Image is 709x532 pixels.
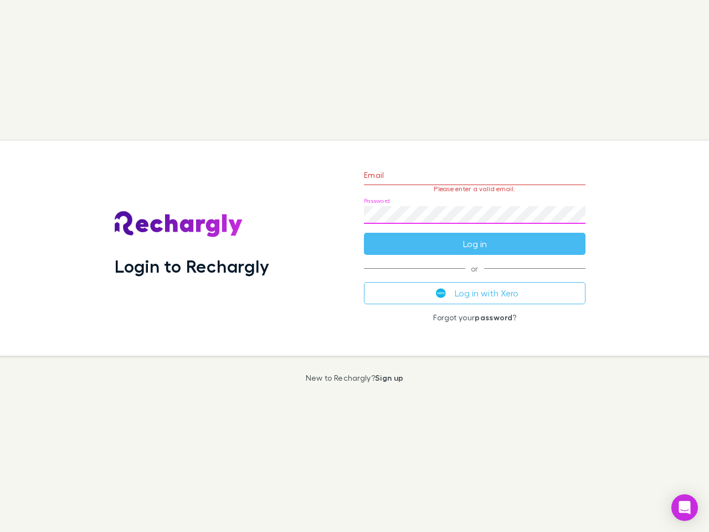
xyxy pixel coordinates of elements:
[436,288,446,298] img: Xero's logo
[475,313,512,322] a: password
[364,185,585,193] p: Please enter a valid email.
[671,494,698,521] div: Open Intercom Messenger
[306,374,404,382] p: New to Rechargly?
[115,211,243,238] img: Rechargly's Logo
[375,373,403,382] a: Sign up
[364,282,585,304] button: Log in with Xero
[364,233,585,255] button: Log in
[364,313,585,322] p: Forgot your ?
[364,197,390,205] label: Password
[115,255,269,277] h1: Login to Rechargly
[364,268,585,269] span: or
